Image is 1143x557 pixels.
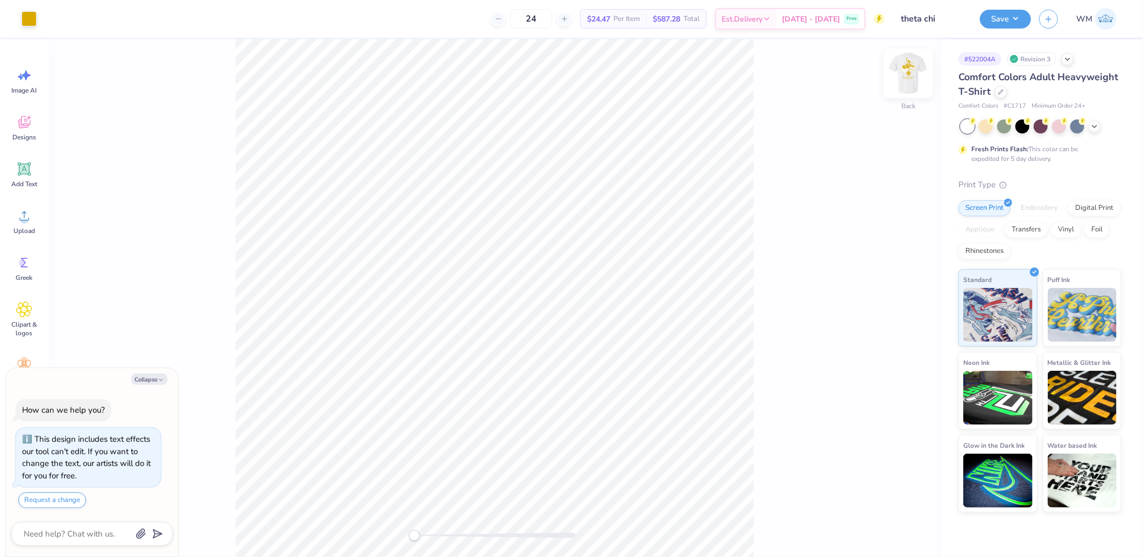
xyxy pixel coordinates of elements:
span: Per Item [613,13,640,25]
span: $24.47 [587,13,610,25]
div: How can we help you? [22,405,105,415]
img: Glow in the Dark Ink [963,454,1033,507]
span: [DATE] - [DATE] [782,13,840,25]
button: Request a change [18,492,86,508]
span: Comfort Colors [958,102,998,111]
span: Water based Ink [1048,440,1097,451]
div: Screen Print [958,200,1011,216]
img: Wilfredo Manabat [1095,8,1117,30]
span: Clipart & logos [6,320,42,337]
img: Standard [963,288,1033,342]
div: # 522004A [958,52,1001,66]
div: Vinyl [1051,222,1081,238]
input: Untitled Design [893,8,972,30]
div: Accessibility label [409,530,420,541]
span: Add Text [11,180,37,188]
span: Minimum Order: 24 + [1032,102,1085,111]
span: Metallic & Glitter Ink [1048,357,1111,368]
span: Neon Ink [963,357,990,368]
button: Collapse [131,373,167,385]
input: – – [510,9,552,29]
strong: Fresh Prints Flash: [971,145,1028,153]
div: Applique [958,222,1001,238]
div: Embroidery [1014,200,1065,216]
span: Greek [16,273,33,282]
span: Comfort Colors Adult Heavyweight T-Shirt [958,70,1118,98]
button: Save [980,10,1031,29]
div: This design includes text effects our tool can't edit. If you want to change the text, our artist... [22,434,151,481]
div: Print Type [958,179,1121,191]
span: Est. Delivery [722,13,763,25]
img: Water based Ink [1048,454,1117,507]
span: Standard [963,274,992,285]
span: # C1717 [1004,102,1026,111]
div: Transfers [1005,222,1048,238]
img: Metallic & Glitter Ink [1048,371,1117,425]
span: $587.28 [653,13,680,25]
div: Rhinestones [958,243,1011,259]
div: Revision 3 [1007,52,1056,66]
span: Puff Ink [1048,274,1070,285]
div: This color can be expedited for 5 day delivery. [971,144,1104,164]
a: WM [1071,8,1121,30]
span: Designs [12,133,36,142]
img: Neon Ink [963,371,1033,425]
div: Digital Print [1068,200,1120,216]
img: Back [887,52,930,95]
span: Total [683,13,700,25]
span: Image AI [12,86,37,95]
img: Puff Ink [1048,288,1117,342]
div: Foil [1084,222,1110,238]
span: Upload [13,227,35,235]
span: Glow in the Dark Ink [963,440,1025,451]
div: Back [901,102,915,111]
span: WM [1076,13,1092,25]
span: Free [846,15,857,23]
